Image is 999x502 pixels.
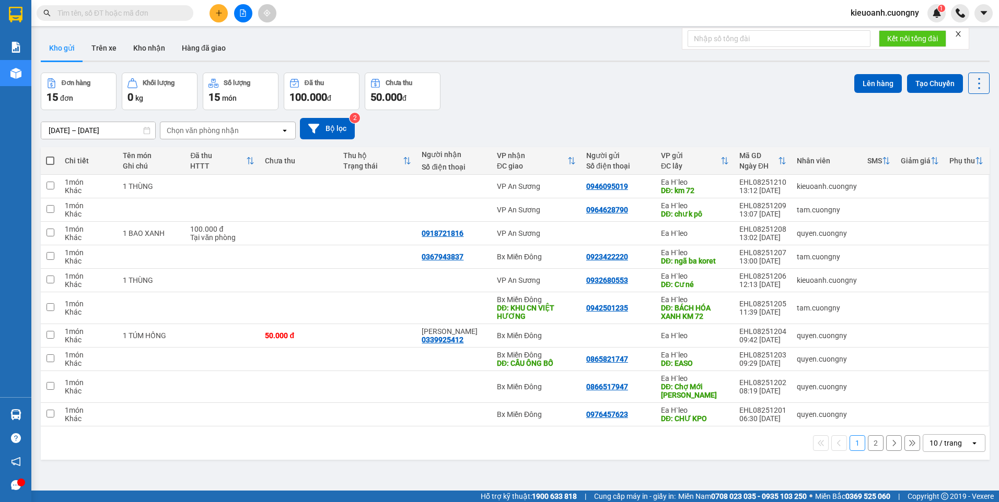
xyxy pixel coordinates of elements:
div: Khác [65,308,112,316]
div: Ea H`leo [661,248,729,257]
div: 13:07 [DATE] [739,210,786,218]
div: Bx Miền Đông [497,410,576,419]
div: DĐ: Cư né [661,280,729,289]
div: ĐC lấy [661,162,721,170]
div: Đơn hàng [62,79,90,87]
div: Phụ thu [949,157,975,165]
span: món [222,94,237,102]
button: Chưa thu50.000đ [365,73,440,110]
button: Bộ lọc [300,118,355,139]
div: VP An Sương [497,229,576,237]
span: đơn [60,94,73,102]
div: Ea H`leo [661,406,729,414]
div: EHL08251204 [739,327,786,336]
span: Cung cấp máy in - giấy in: [594,491,676,502]
div: Bx Miền Đông [497,383,576,391]
div: Chọn văn phòng nhận [167,125,239,136]
button: Hàng đã giao [173,35,234,61]
span: search [43,9,51,17]
span: đ [402,94,406,102]
div: EHL08251208 [739,225,786,233]
span: Hỗ trợ kỹ thuật: [481,491,577,502]
button: Kết nối tổng đài [879,30,946,47]
span: file-add [239,9,247,17]
div: 0918721816 [422,229,463,237]
div: quyen.cuongny [797,410,857,419]
div: Số điện thoại [422,163,486,171]
div: Bx Miền Đông [497,351,576,359]
th: Toggle SortBy [862,147,896,175]
div: 1 món [65,225,112,233]
button: Số lượng15món [203,73,278,110]
div: Số điện thoại [586,162,650,170]
div: Tại văn phòng [190,233,254,242]
div: DĐ: km 72 [661,186,729,195]
svg: open [970,439,979,447]
div: 1 món [65,178,112,186]
div: 0865821747 [586,355,628,363]
div: EHL08251203 [739,351,786,359]
div: tam.cuongny [797,304,857,312]
div: Chi tiết [65,157,112,165]
div: Khác [65,336,112,344]
th: Toggle SortBy [338,147,416,175]
div: 0367943837 [422,253,463,261]
button: caret-down [974,4,993,22]
div: Ea H`leo [661,201,729,210]
input: Select a date range. [41,122,155,139]
div: Chưa thu [386,79,412,87]
div: DĐ: BÁCH HÓA XANH KM 72 [661,304,729,320]
div: quyen.cuongny [797,229,857,237]
div: kieuoanh.cuongny [797,276,857,284]
img: icon-new-feature [932,8,942,18]
div: quyen.cuongny [797,355,857,363]
div: 06:30 [DATE] [739,414,786,423]
div: Mã GD [739,151,778,160]
img: warehouse-icon [10,409,21,420]
img: phone-icon [956,8,965,18]
button: Lên hàng [854,74,902,93]
span: đ [327,94,331,102]
div: Khác [65,257,112,265]
button: aim [258,4,276,22]
strong: 0369 525 060 [845,492,890,500]
div: DĐ: KHU CN VIỆT HƯƠNG [497,304,576,320]
div: Đã thu [305,79,324,87]
div: Ea H`leo [661,178,729,186]
div: Khác [65,233,112,242]
div: Ghi chú [123,162,180,170]
th: Toggle SortBy [656,147,734,175]
div: Bx Miền Đông [497,253,576,261]
button: file-add [234,4,252,22]
span: 0 [127,91,133,103]
div: 13:00 [DATE] [739,257,786,265]
div: Ngày ĐH [739,162,778,170]
div: DĐ: chư k pô [661,210,729,218]
span: kg [135,94,143,102]
div: 0932680553 [586,276,628,284]
div: 1 món [65,248,112,257]
div: 1 món [65,351,112,359]
div: 1 món [65,272,112,280]
div: quyen.cuongny [797,383,857,391]
span: 1 [939,5,943,12]
div: Ea H`leo [661,374,729,383]
div: tam.cuongny [797,206,857,214]
span: copyright [941,493,948,500]
div: Chưa thu [265,157,333,165]
div: Ea H`leo [661,272,729,280]
div: Người nhận [422,150,486,159]
div: EHL08251202 [739,378,786,387]
div: DĐ: Chợ Mới Phan Drang [661,383,729,399]
div: Người gửi [586,151,650,160]
div: 1 món [65,201,112,210]
div: 0866517947 [586,383,628,391]
div: 11:39 [DATE] [739,308,786,316]
img: solution-icon [10,42,21,53]
div: Cô Phương [422,327,486,336]
div: Tên món [123,151,180,160]
span: kieuoanh.cuongny [842,6,927,19]
div: 1 món [65,378,112,387]
div: VP An Sương [497,206,576,214]
div: EHL08251206 [739,272,786,280]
